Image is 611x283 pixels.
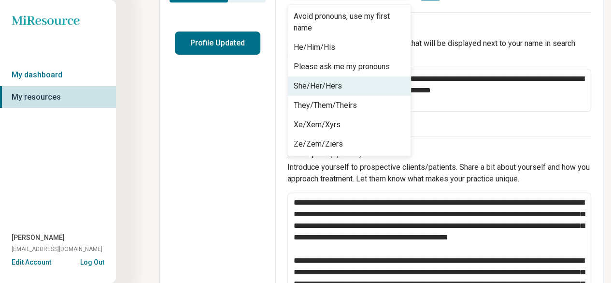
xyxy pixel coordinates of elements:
span: [EMAIL_ADDRESS][DOMAIN_NAME] [12,245,102,253]
span: [PERSON_NAME] [12,233,65,243]
button: Profile Updated [175,31,260,55]
div: They/Them/Theirs [294,100,357,111]
button: Edit Account [12,257,51,268]
p: A short introduction to your practice that will be displayed next to your name in search results. [287,38,591,61]
h3: Tagline [287,24,591,36]
h3: Description [287,148,591,160]
div: He/Him/His [294,42,335,53]
div: Avoid pronouns, use my first name [294,11,405,34]
div: She/Her/Hers [294,80,342,92]
div: Xe/Xem/Xyrs [294,119,341,131]
div: Ze/Zem/Ziers [294,138,343,150]
p: Introduce yourself to prospective clients/patients. Share a bit about yourself and how you approa... [287,162,591,185]
button: Log Out [80,257,104,265]
div: Please ask me my pronouns [294,61,390,73]
p: 147/ 154 characters [PERSON_NAME] [287,116,591,124]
